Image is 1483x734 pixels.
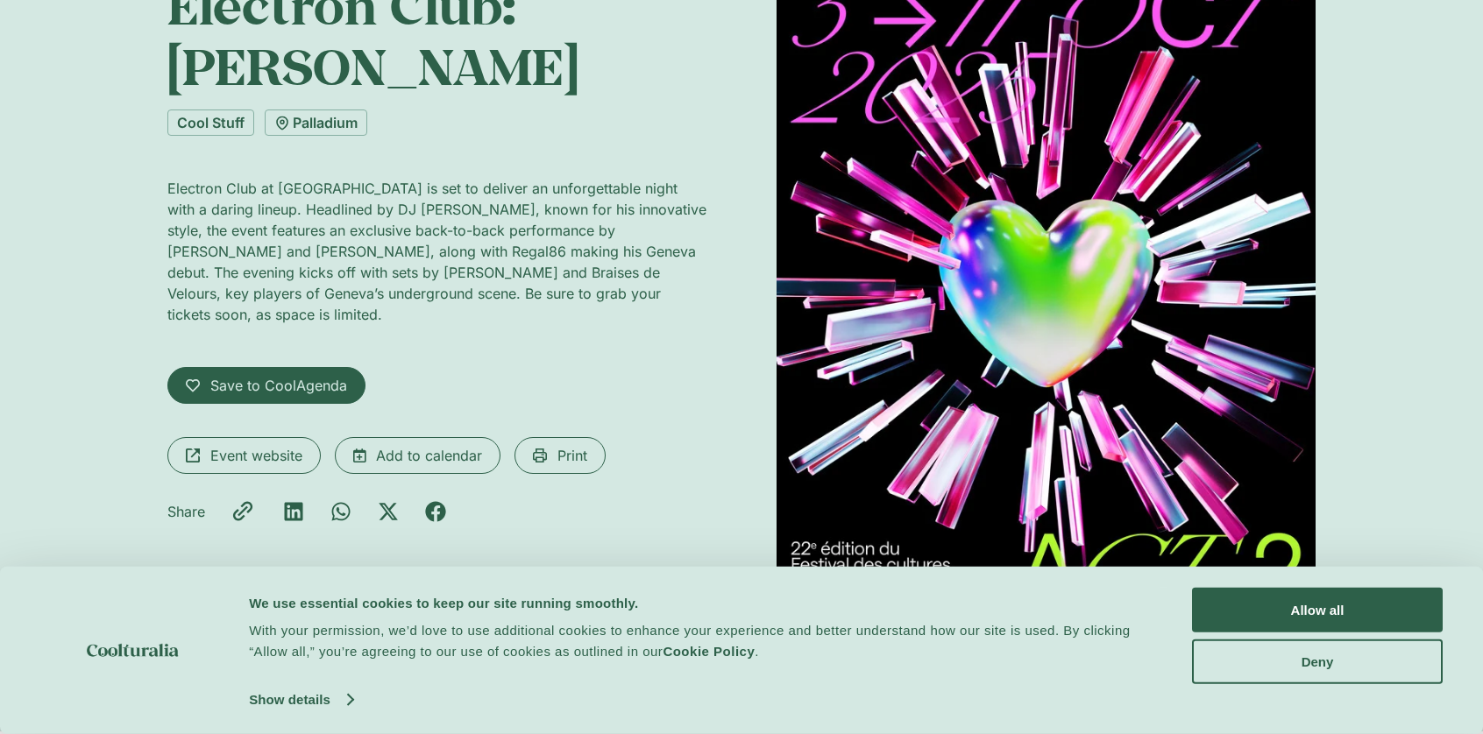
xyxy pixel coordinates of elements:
[1192,639,1443,683] button: Deny
[167,109,254,136] a: Cool Stuff
[167,178,706,325] p: Electron Club at [GEOGRAPHIC_DATA] is set to deliver an unforgettable night with a daring lineup....
[167,501,205,522] p: Share
[249,623,1131,659] span: With your permission, we’d love to use additional cookies to enhance your experience and better u...
[210,375,347,396] span: Save to CoolAgenda
[376,445,482,466] span: Add to calendar
[249,592,1153,613] div: We use essential cookies to keep our site running smoothly.
[330,501,351,522] div: Share on whatsapp
[249,687,352,713] a: Show details
[378,501,399,522] div: Share on x-twitter
[425,501,446,522] div: Share on facebook
[167,437,321,474] a: Event website
[755,644,759,659] span: .
[87,644,179,657] img: logo
[335,437,500,474] a: Add to calendar
[557,445,587,466] span: Print
[167,367,365,404] a: Save to CoolAgenda
[1192,588,1443,632] button: Allow all
[514,437,606,474] a: Print
[663,644,755,659] a: Cookie Policy
[283,501,304,522] div: Share on linkedin
[210,445,302,466] span: Event website
[265,109,367,136] a: Palladium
